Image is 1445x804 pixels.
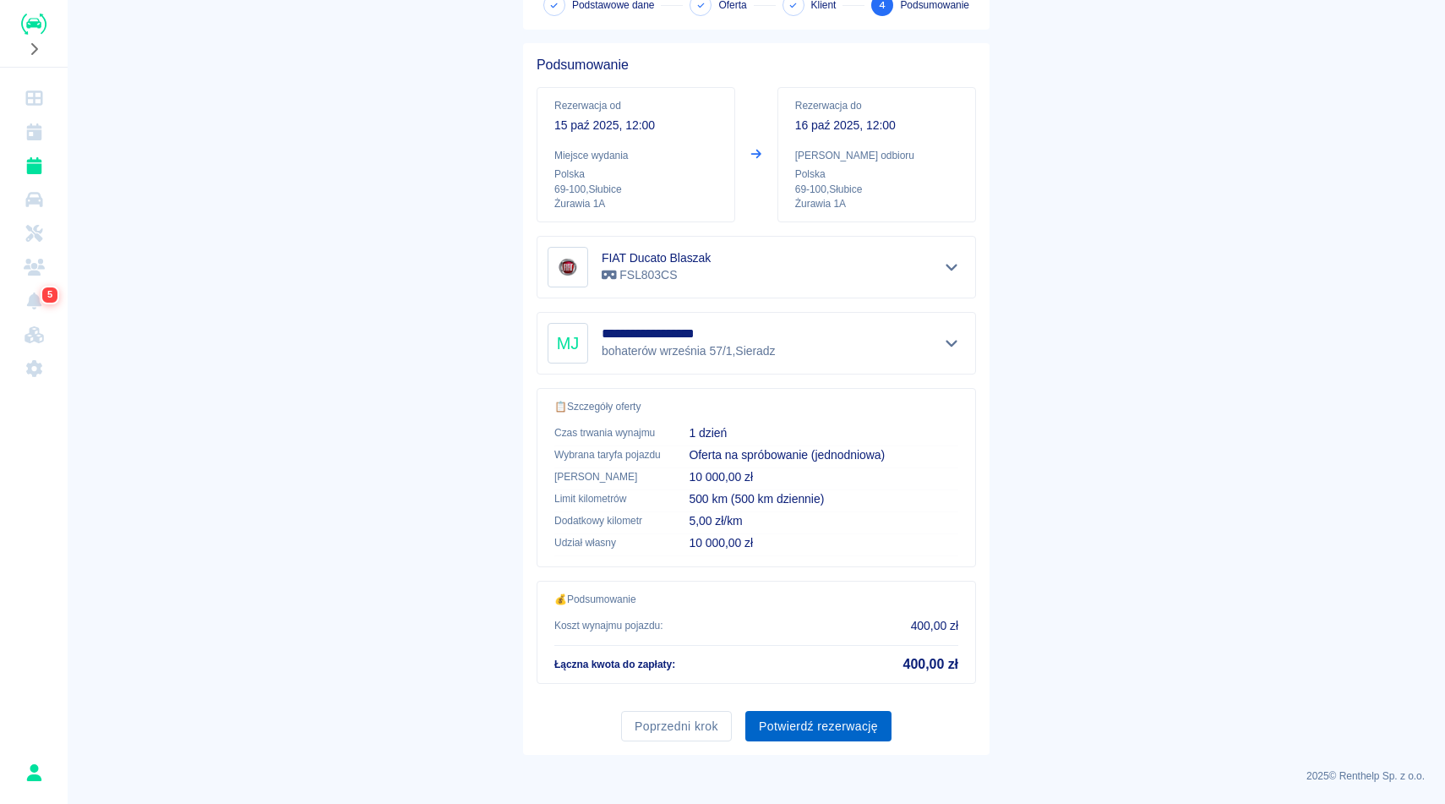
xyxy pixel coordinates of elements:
[88,768,1425,784] p: 2025 © Renthelp Sp. z o.o.
[689,534,958,552] p: 10 000,00 zł
[554,148,717,163] p: Miejsce wydania
[551,250,585,284] img: Image
[16,755,52,790] button: Rafał Płaza
[554,197,717,211] p: Żurawia 1A
[911,617,958,635] p: 400,00 zł
[795,182,958,197] p: 69-100 , Słubice
[795,98,958,113] p: Rezerwacja do
[602,266,711,284] p: FSL803CS
[689,446,958,464] p: Oferta na spróbowanie (jednodniowa)
[554,167,717,182] p: Polska
[548,323,588,364] div: MJ
[554,98,717,113] p: Rezerwacja od
[554,513,662,528] p: Dodatkowy kilometr
[7,250,61,284] a: Klienci
[621,711,732,742] button: Poprzedni krok
[554,618,663,633] p: Koszt wynajmu pojazdu :
[689,468,958,486] p: 10 000,00 zł
[7,115,61,149] a: Kalendarz
[689,490,958,508] p: 500 km (500 km dziennie)
[7,81,61,115] a: Dashboard
[554,491,662,506] p: Limit kilometrów
[689,512,958,530] p: 5,00 zł/km
[554,469,662,484] p: [PERSON_NAME]
[21,14,46,35] img: Renthelp
[554,182,717,197] p: 69-100 , Słubice
[795,117,958,134] p: 16 paź 2025, 12:00
[554,657,675,672] p: Łączna kwota do zapłaty :
[7,284,61,318] a: Powiadomienia
[7,216,61,250] a: Serwisy
[554,447,662,462] p: Wybrana taryfa pojazdu
[602,342,778,360] p: bohaterów września 57/1 , Sieradz
[795,148,958,163] p: [PERSON_NAME] odbioru
[537,57,976,74] h5: Podsumowanie
[938,331,966,355] button: Pokaż szczegóły
[795,167,958,182] p: Polska
[44,287,56,304] span: 5
[795,197,958,211] p: Żurawia 1A
[7,183,61,216] a: Flota
[7,352,61,386] a: Ustawienia
[554,592,958,607] p: 💰 Podsumowanie
[554,399,958,414] p: 📋 Szczegóły oferty
[689,424,958,442] p: 1 dzień
[554,117,717,134] p: 15 paź 2025, 12:00
[602,249,711,266] h6: FIAT Ducato Blaszak
[7,318,61,352] a: Widget WWW
[938,255,966,279] button: Pokaż szczegóły
[745,711,892,742] button: Potwierdź rezerwację
[903,656,958,673] h5: 400,00 zł
[21,38,46,60] button: Rozwiń nawigację
[554,535,662,550] p: Udział własny
[7,149,61,183] a: Rezerwacje
[554,425,662,440] p: Czas trwania wynajmu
